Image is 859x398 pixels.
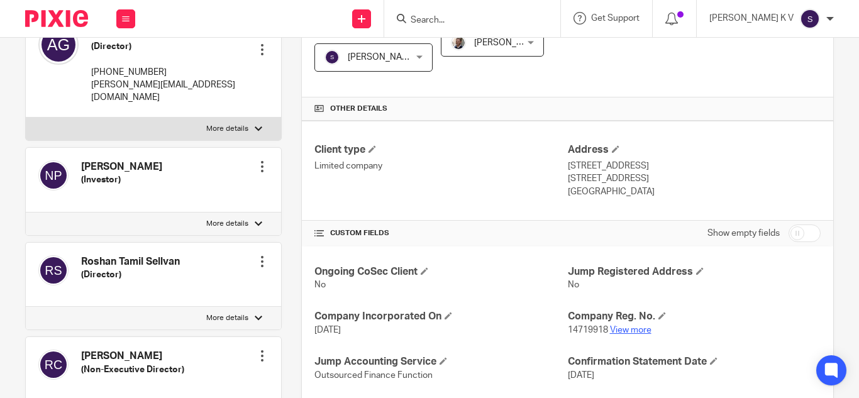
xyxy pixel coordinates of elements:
h4: CUSTOM FIELDS [314,228,567,238]
p: [STREET_ADDRESS] [568,172,821,185]
p: More details [206,313,248,323]
h4: Jump Accounting Service [314,355,567,368]
p: [STREET_ADDRESS] [568,160,821,172]
img: svg%3E [38,25,79,65]
h4: [PERSON_NAME] [81,350,184,363]
span: Outsourced Finance Function [314,371,433,380]
p: Limited company [314,160,567,172]
span: Get Support [591,14,640,23]
img: Matt%20Circle.png [451,35,466,50]
span: [DATE] [314,326,341,334]
h5: (Director) [91,40,240,53]
p: More details [206,219,248,229]
h4: Ongoing CoSec Client [314,265,567,279]
img: svg%3E [38,350,69,380]
h4: [PERSON_NAME] [81,160,162,174]
img: svg%3E [324,50,340,65]
span: No [568,280,579,289]
h5: (Non-Executive Director) [81,363,184,376]
span: [PERSON_NAME] K V [348,53,432,62]
h4: Confirmation Statement Date [568,355,821,368]
h5: (Director) [81,268,180,281]
h4: Company Reg. No. [568,310,821,323]
span: Other details [330,104,387,114]
span: 14719918 [568,326,608,334]
p: [PHONE_NUMBER] [91,66,240,79]
h5: (Investor) [81,174,162,186]
p: [GEOGRAPHIC_DATA] [568,185,821,198]
span: [DATE] [568,371,594,380]
span: [PERSON_NAME] [474,38,543,47]
img: svg%3E [800,9,820,29]
p: More details [206,124,248,134]
label: Show empty fields [707,227,780,240]
span: No [314,280,326,289]
a: View more [610,326,651,334]
img: svg%3E [38,255,69,285]
img: Pixie [25,10,88,27]
h4: Address [568,143,821,157]
img: svg%3E [38,160,69,191]
h4: Client type [314,143,567,157]
p: [PERSON_NAME][EMAIL_ADDRESS][DOMAIN_NAME] [91,79,240,104]
p: [PERSON_NAME] K V [709,12,794,25]
h4: Jump Registered Address [568,265,821,279]
h4: Company Incorporated On [314,310,567,323]
h4: Roshan Tamil Sellvan [81,255,180,268]
input: Search [409,15,523,26]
